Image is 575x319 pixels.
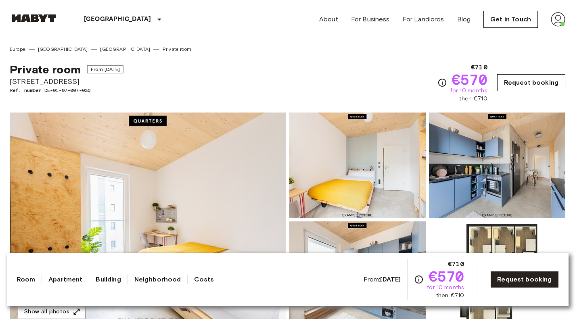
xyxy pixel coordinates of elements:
b: [DATE] [380,275,401,283]
span: From: [364,275,401,284]
a: Private room [163,46,191,53]
span: From [DATE] [87,65,124,73]
a: Get in Touch [483,11,538,28]
a: Neighborhood [134,275,181,284]
a: About [319,15,338,24]
span: then €710 [436,292,464,300]
a: Europe [10,46,25,53]
span: €710 [448,259,464,269]
a: Blog [457,15,471,24]
a: Apartment [48,275,82,284]
span: for 10 months [427,284,464,292]
svg: Check cost overview for full price breakdown. Please note that discounts apply to new joiners onl... [437,78,447,88]
a: Request booking [497,74,565,91]
a: Request booking [490,271,558,288]
span: for 10 months [450,87,487,95]
span: Ref. number DE-01-07-007-03Q [10,87,123,94]
img: Picture of unit DE-01-07-007-03Q [429,113,565,218]
span: Private room [10,63,81,76]
span: €710 [471,63,487,72]
span: then €710 [459,95,487,103]
svg: Check cost overview for full price breakdown. Please note that discounts apply to new joiners onl... [414,275,424,284]
a: For Landlords [403,15,444,24]
span: [STREET_ADDRESS] [10,76,123,87]
img: Habyt [10,14,58,22]
a: Building [96,275,121,284]
span: €570 [429,269,464,284]
img: Picture of unit DE-01-07-007-03Q [289,113,426,218]
a: Costs [194,275,214,284]
a: [GEOGRAPHIC_DATA] [38,46,88,53]
p: [GEOGRAPHIC_DATA] [84,15,151,24]
a: For Business [351,15,390,24]
img: avatar [551,12,565,27]
span: €570 [452,72,487,87]
a: [GEOGRAPHIC_DATA] [100,46,150,53]
a: Room [17,275,36,284]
